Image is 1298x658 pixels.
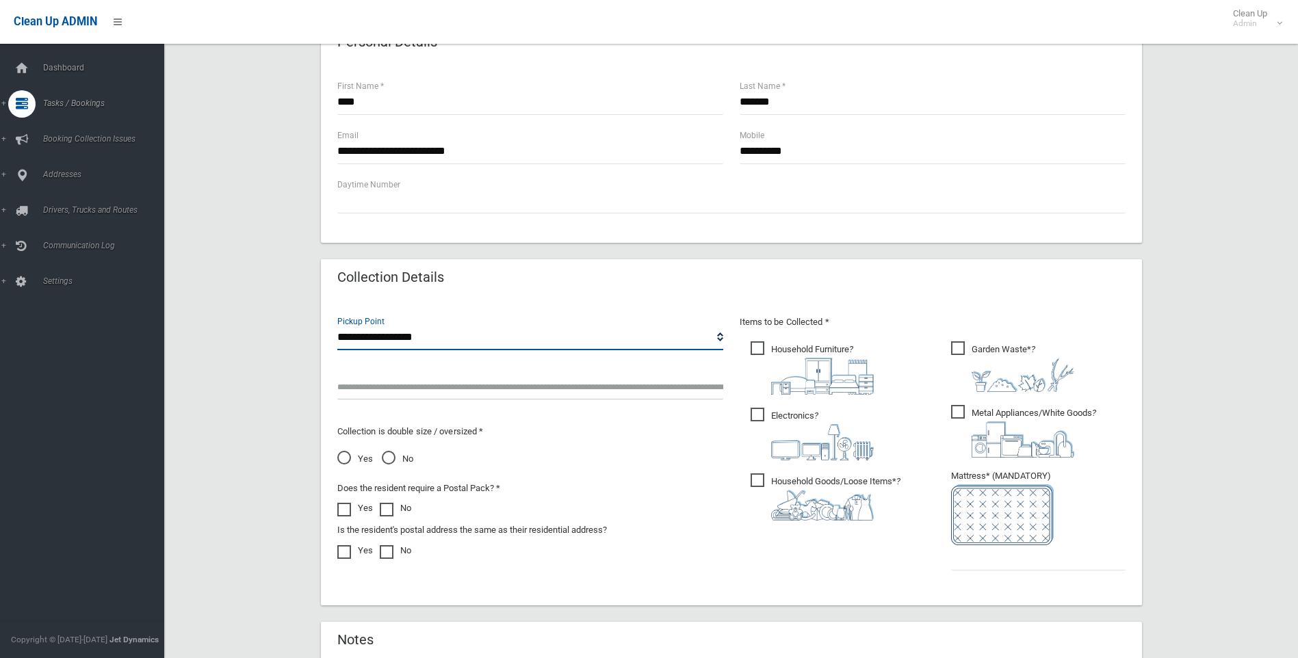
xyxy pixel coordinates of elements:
[337,480,500,497] label: Does the resident require a Postal Pack? *
[771,424,874,460] img: 394712a680b73dbc3d2a6a3a7ffe5a07.png
[972,408,1096,458] i: ?
[39,170,174,179] span: Addresses
[39,205,174,215] span: Drivers, Trucks and Routes
[321,627,390,653] header: Notes
[972,421,1074,458] img: 36c1b0289cb1767239cdd3de9e694f19.png
[337,542,373,559] label: Yes
[39,63,174,73] span: Dashboard
[382,451,413,467] span: No
[951,405,1096,458] span: Metal Appliances/White Goods
[39,98,174,108] span: Tasks / Bookings
[951,341,1074,392] span: Garden Waste*
[109,635,159,644] strong: Jet Dynamics
[771,344,874,395] i: ?
[39,134,174,144] span: Booking Collection Issues
[972,358,1074,392] img: 4fd8a5c772b2c999c83690221e5242e0.png
[337,500,373,516] label: Yes
[972,344,1074,392] i: ?
[321,264,460,291] header: Collection Details
[951,484,1054,545] img: e7408bece873d2c1783593a074e5cb2f.png
[771,358,874,395] img: aa9efdbe659d29b613fca23ba79d85cb.png
[1226,8,1281,29] span: Clean Up
[337,522,607,538] label: Is the resident's postal address the same as their residential address?
[771,410,874,460] i: ?
[337,423,723,440] p: Collection is double size / oversized *
[751,408,874,460] span: Electronics
[337,451,373,467] span: Yes
[39,241,174,250] span: Communication Log
[380,500,411,516] label: No
[751,341,874,395] span: Household Furniture
[771,476,900,521] i: ?
[751,473,900,521] span: Household Goods/Loose Items*
[740,314,1126,330] p: Items to be Collected *
[771,490,874,521] img: b13cc3517677393f34c0a387616ef184.png
[380,542,411,559] label: No
[951,471,1126,545] span: Mattress* (MANDATORY)
[14,15,97,28] span: Clean Up ADMIN
[39,276,174,286] span: Settings
[11,635,107,644] span: Copyright © [DATE]-[DATE]
[1233,18,1267,29] small: Admin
